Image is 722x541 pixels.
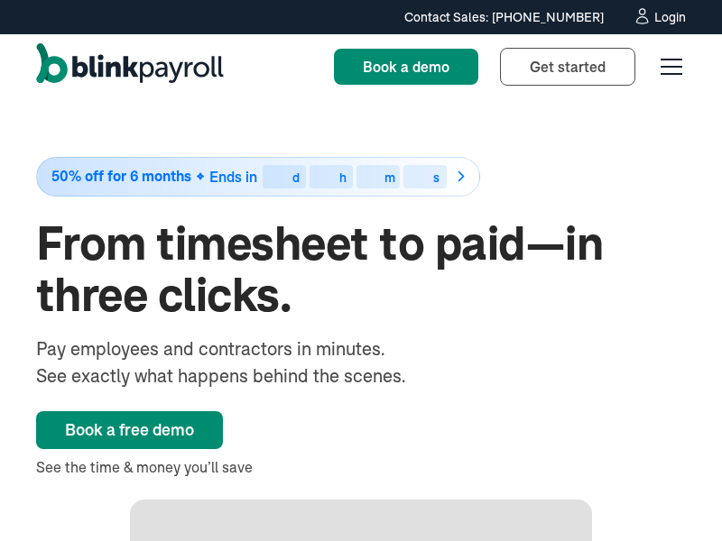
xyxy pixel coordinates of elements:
[404,8,604,27] div: Contact Sales: [PHONE_NUMBER]
[433,171,440,184] div: s
[650,45,686,88] div: menu
[334,49,478,85] a: Book a demo
[36,335,440,390] div: Pay employees and contractors in minutes. See exactly what happens behind the scenes.
[36,411,223,449] a: Book a free demo
[292,171,300,184] div: d
[36,157,686,197] a: 50% off for 6 monthsEnds indhms
[339,171,347,184] div: h
[363,58,449,76] span: Book a demo
[530,58,606,76] span: Get started
[36,456,686,478] div: See the time & money you’ll save
[500,48,635,86] a: Get started
[36,218,686,321] h1: From timesheet to paid—in three clicks.
[36,43,224,90] a: home
[209,168,257,186] span: Ends in
[51,169,191,184] span: 50% off for 6 months
[633,7,686,27] a: Login
[384,171,395,184] div: m
[654,11,686,23] div: Login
